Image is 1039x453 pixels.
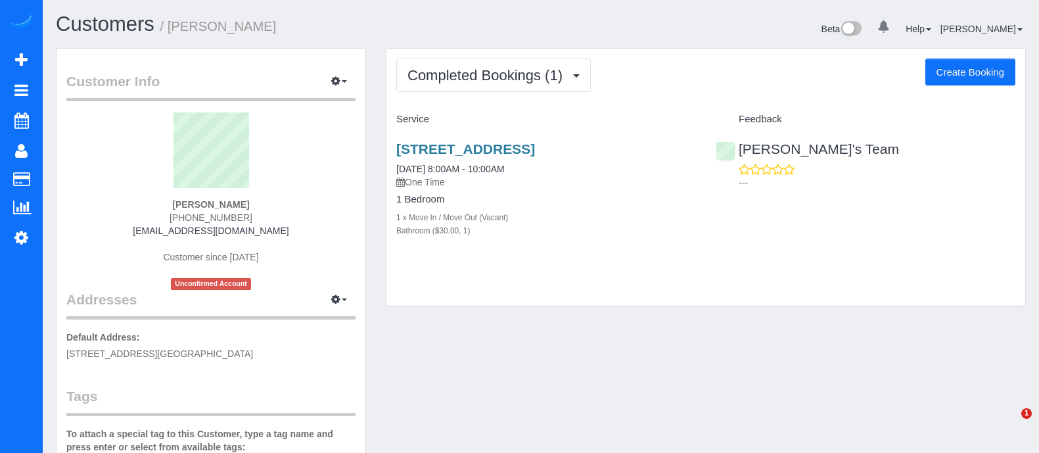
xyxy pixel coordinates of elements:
[716,141,899,156] a: [PERSON_NAME]'s Team
[396,226,470,235] small: Bathroom ($30.00, 1)
[170,212,252,223] span: [PHONE_NUMBER]
[396,213,508,222] small: 1 x Move In / Move Out (Vacant)
[1021,408,1032,419] span: 1
[66,72,356,101] legend: Customer Info
[66,348,253,359] span: [STREET_ADDRESS][GEOGRAPHIC_DATA]
[396,141,535,156] a: [STREET_ADDRESS]
[133,226,289,236] a: [EMAIL_ADDRESS][DOMAIN_NAME]
[396,114,696,125] h4: Service
[66,387,356,416] legend: Tags
[994,408,1026,440] iframe: Intercom live chat
[840,21,862,38] img: New interface
[160,19,277,34] small: / [PERSON_NAME]
[66,331,140,344] label: Default Address:
[739,176,1015,189] p: ---
[821,24,862,34] a: Beta
[396,164,505,174] a: [DATE] 8:00AM - 10:00AM
[396,59,591,92] button: Completed Bookings (1)
[940,24,1023,34] a: [PERSON_NAME]
[172,199,249,210] strong: [PERSON_NAME]
[407,67,569,83] span: Completed Bookings (1)
[925,59,1015,86] button: Create Booking
[716,114,1015,125] h4: Feedback
[56,12,154,36] a: Customers
[906,24,931,34] a: Help
[171,278,251,289] span: Unconfirmed Account
[8,13,34,32] img: Automaid Logo
[396,194,696,205] h4: 1 Bedroom
[163,252,258,262] span: Customer since [DATE]
[396,176,696,189] p: One Time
